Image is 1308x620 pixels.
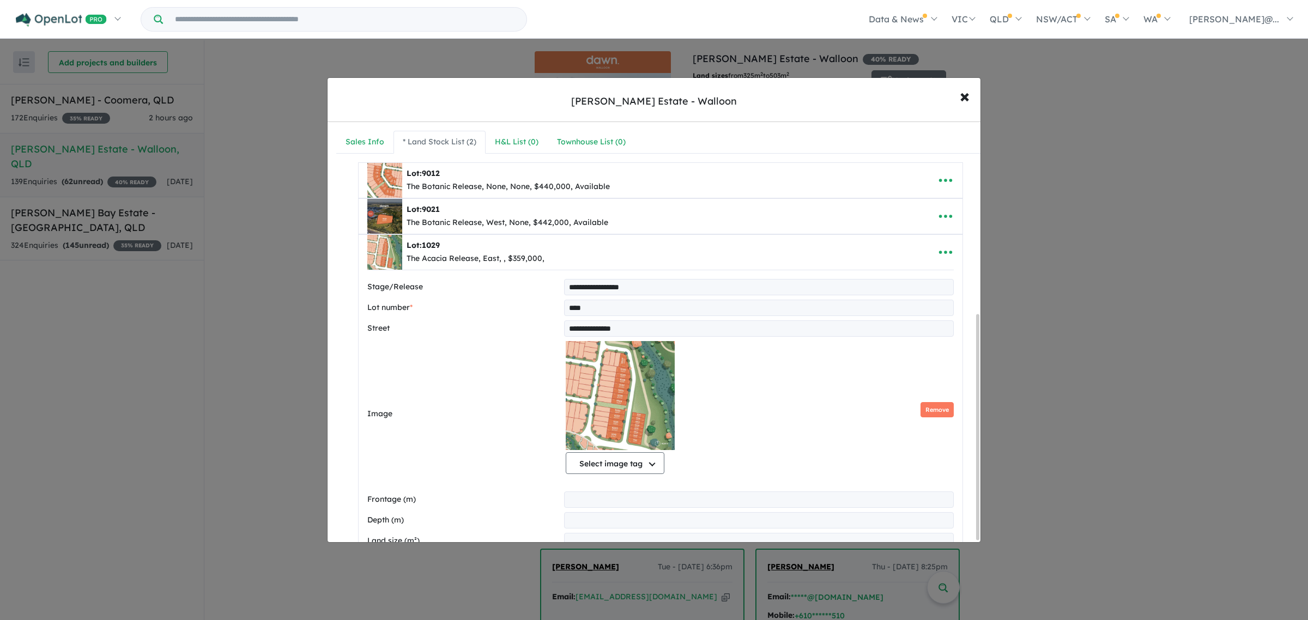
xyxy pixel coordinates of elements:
label: Stage/Release [367,281,560,294]
label: Frontage (m) [367,493,560,506]
input: Try estate name, suburb, builder or developer [165,8,524,31]
b: Lot: [407,168,440,178]
span: [PERSON_NAME]@... [1189,14,1279,25]
label: Image [367,408,561,421]
img: 2Q== [566,341,675,450]
img: 2Q== [367,235,402,270]
img: Dawn%20Estate%20-%20Walloon%20-%20Lot%209021___1759384185.jpg [367,199,402,234]
button: Remove [921,402,954,418]
div: Sales Info [346,136,384,149]
b: Lot: [407,204,440,214]
div: The Acacia Release, East, , $359,000, [407,252,544,265]
div: The Botanic Release, West, None, $442,000, Available [407,216,608,229]
button: Select image tag [566,452,664,474]
b: Lot: [407,240,440,250]
div: Townhouse List ( 0 ) [557,136,626,149]
span: 9021 [422,204,440,214]
img: Dawn%20Estate%20-%20Walloon%20-%20Lot%209012___1757639598.jpg [367,163,402,198]
label: Land size (m²) [367,534,560,548]
span: × [960,84,970,107]
label: Street [367,322,560,335]
div: The Botanic Release, None, None, $440,000, Available [407,180,610,193]
div: * Land Stock List ( 2 ) [403,136,476,149]
label: Lot number [367,301,560,314]
span: 9012 [422,168,440,178]
div: H&L List ( 0 ) [495,136,538,149]
div: [PERSON_NAME] Estate - Walloon [571,94,737,108]
span: 1029 [422,240,440,250]
img: Openlot PRO Logo White [16,13,107,27]
label: Depth (m) [367,514,560,527]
